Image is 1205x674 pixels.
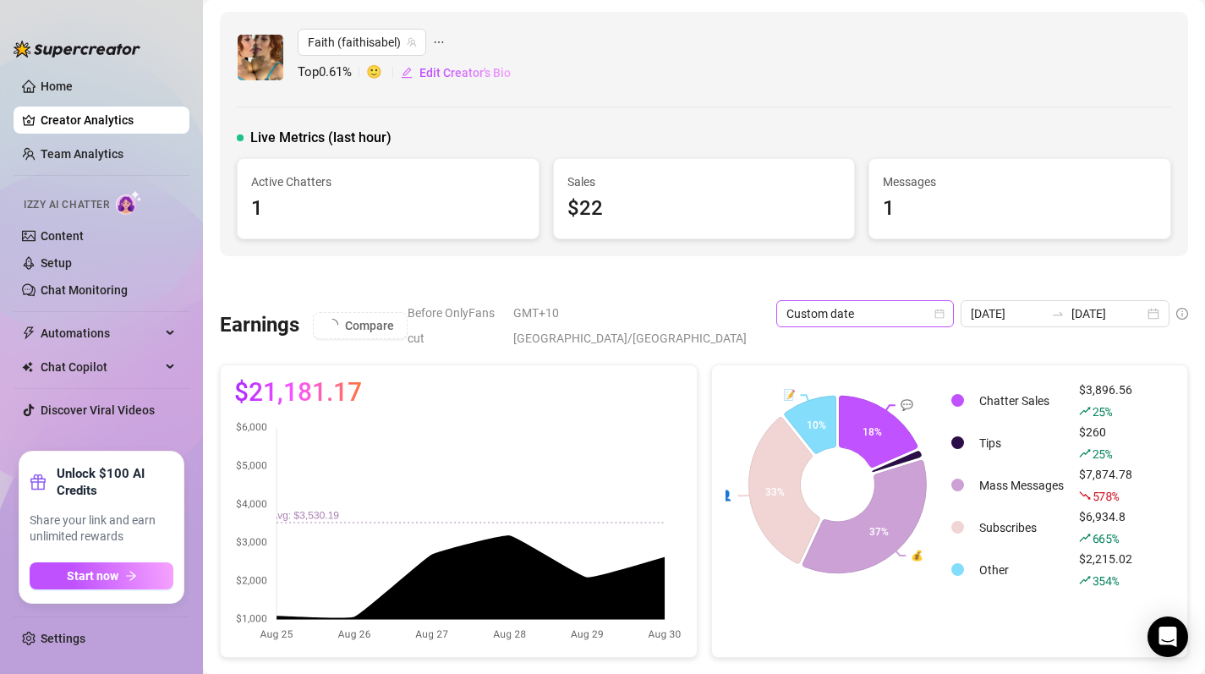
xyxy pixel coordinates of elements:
span: edit [401,67,413,79]
input: End date [1071,304,1144,323]
span: thunderbolt [22,326,36,340]
span: 578 % [1093,488,1119,504]
button: Compare [313,312,408,339]
span: Messages [883,173,1157,191]
span: Compare [345,319,394,332]
span: swap-right [1051,307,1065,321]
a: Chat Monitoring [41,283,128,297]
a: Discover Viral Videos [41,403,155,417]
td: Other [972,550,1071,590]
span: info-circle [1176,308,1188,320]
span: Custom date [786,301,944,326]
button: Start nowarrow-right [30,562,173,589]
a: Team Analytics [41,147,123,161]
span: Chat Copilot [41,353,161,381]
span: Live Metrics (last hour) [250,128,392,148]
a: Home [41,79,73,93]
img: Chat Copilot [22,361,33,373]
a: Setup [41,256,72,270]
div: $2,215.02 [1079,550,1132,590]
div: 1 [883,193,1157,225]
span: arrow-right [125,570,137,582]
text: 💬 [900,398,912,411]
img: AI Chatter [116,190,142,215]
span: 25 % [1093,403,1112,419]
span: Top 0.61 % [298,63,366,83]
div: $260 [1079,423,1132,463]
span: ellipsis [433,29,445,56]
span: Before OnlyFans cut [408,300,503,351]
span: fall [1079,490,1091,501]
button: Edit Creator's Bio [400,59,512,86]
span: Start now [67,569,118,583]
text: 💰 [911,549,923,562]
span: rise [1079,405,1091,417]
span: rise [1079,447,1091,459]
span: Edit Creator's Bio [419,66,511,79]
a: Content [41,229,84,243]
text: 📝 [782,388,795,401]
span: 665 % [1093,530,1119,546]
span: 25 % [1093,446,1112,462]
input: Start date [971,304,1043,323]
span: GMT+10 [GEOGRAPHIC_DATA]/[GEOGRAPHIC_DATA] [513,300,766,351]
td: Tips [972,423,1071,463]
a: Settings [41,632,85,645]
div: Open Intercom Messenger [1147,616,1188,657]
strong: Unlock $100 AI Credits [57,465,173,499]
div: $7,874.78 [1079,465,1132,506]
span: Sales [567,173,841,191]
td: Subscribes [972,507,1071,548]
img: Faith [238,35,283,80]
span: Active Chatters [251,173,525,191]
span: 🙂 [366,63,400,83]
span: loading [326,318,340,332]
span: Izzy AI Chatter [24,197,109,213]
span: 354 % [1093,573,1119,589]
span: $21,181.17 [234,379,362,406]
span: rise [1079,532,1091,544]
div: 1 [251,193,525,225]
span: calendar [934,309,945,319]
span: rise [1079,574,1091,586]
span: Automations [41,320,161,347]
td: Mass Messages [972,465,1071,506]
span: Faith (faithisabel) [308,30,416,55]
td: Chatter Sales [972,381,1071,421]
h3: Earnings [220,312,299,339]
a: Creator Analytics [41,107,176,134]
span: to [1051,307,1065,321]
div: $6,934.8 [1079,507,1132,548]
div: $3,896.56 [1079,381,1132,421]
div: $22 [567,193,841,225]
span: team [407,37,417,47]
img: logo-BBDzfeDw.svg [14,41,140,58]
span: gift [30,474,47,490]
text: 👤 [720,489,732,501]
span: Share your link and earn unlimited rewards [30,512,173,545]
